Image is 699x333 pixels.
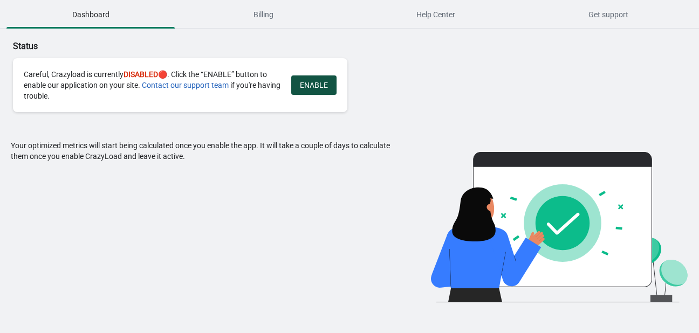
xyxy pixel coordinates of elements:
span: Get support [524,5,693,24]
span: Help Center [352,5,520,24]
p: Status [13,40,426,53]
img: analysis-waiting-illustration-d04af50a.svg [431,140,688,302]
div: Your optimized metrics will start being calculated once you enable the app. It will take a couple... [11,140,397,302]
span: DISABLED [124,70,158,79]
button: Dashboard [4,1,177,29]
span: Billing [179,5,347,24]
div: Careful, Crazyload is currently 🔴. Click the “ENABLE” button to enable our application on your si... [24,69,280,101]
button: ENABLE [291,75,337,95]
a: Contact our support team [142,81,229,89]
span: ENABLE [300,81,328,89]
span: Dashboard [6,5,175,24]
